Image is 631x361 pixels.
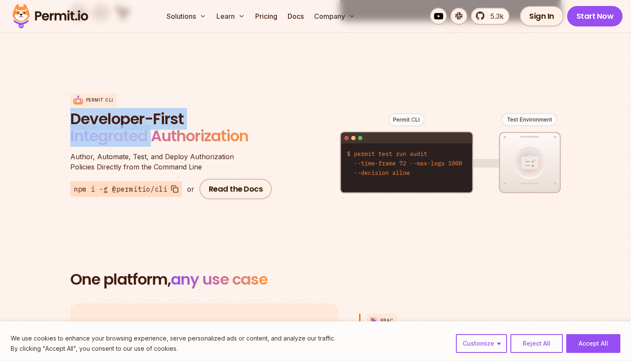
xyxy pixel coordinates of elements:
[11,333,335,344] p: We use cookies to enhance your browsing experience, serve personalized ads or content, and analyz...
[11,344,335,354] p: By clicking "Accept All", you consent to our use of cookies.
[171,268,268,290] span: any use case
[70,111,275,128] span: Developer-First
[311,8,359,25] button: Company
[86,97,113,103] p: Permit CLI
[74,184,167,194] span: npm i -g @permitio/cli
[471,8,510,25] a: 5.3k
[252,8,281,25] a: Pricing
[485,11,504,21] span: 5.3k
[70,151,275,172] p: Policies Directly from the Command Line
[163,8,210,25] button: Solutions
[284,8,307,25] a: Docs
[213,8,248,25] button: Learn
[199,179,272,199] a: Read the Docs
[70,151,275,162] span: Author, Automate, Test, and Deploy Authorization
[9,2,92,31] img: Permit logo
[187,184,194,194] div: or
[567,6,623,26] a: Start Now
[566,334,620,353] button: Accept All
[510,334,563,353] button: Reject All
[70,271,561,288] h2: One platform,
[456,334,507,353] button: Customize
[520,6,564,26] a: Sign In
[70,125,248,147] span: Integrated Authorization
[70,181,182,197] button: npm i -g @permitio/cli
